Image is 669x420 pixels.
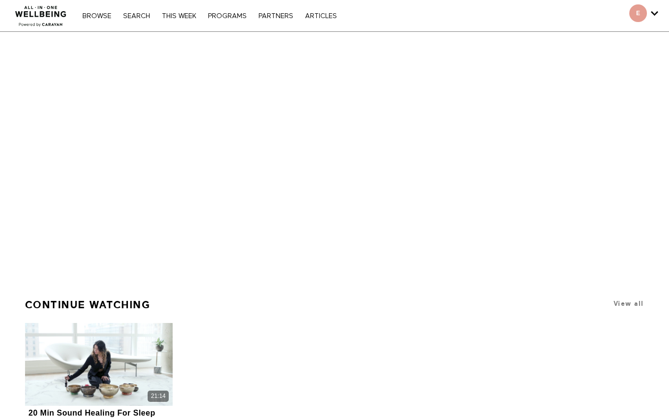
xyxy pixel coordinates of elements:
[77,11,341,21] nav: Primary
[28,408,155,418] div: 20 Min Sound Healing For Sleep
[300,13,342,20] a: ARTICLES
[157,13,201,20] a: THIS WEEK
[25,323,173,420] a: 20 Min Sound Healing For Sleep21:1420 Min Sound Healing For Sleep
[151,392,166,400] div: 21:14
[77,13,116,20] a: Browse
[25,295,151,315] a: Continue Watching
[118,13,155,20] a: Search
[614,300,644,307] a: View all
[203,13,252,20] a: PROGRAMS
[254,13,298,20] a: PARTNERS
